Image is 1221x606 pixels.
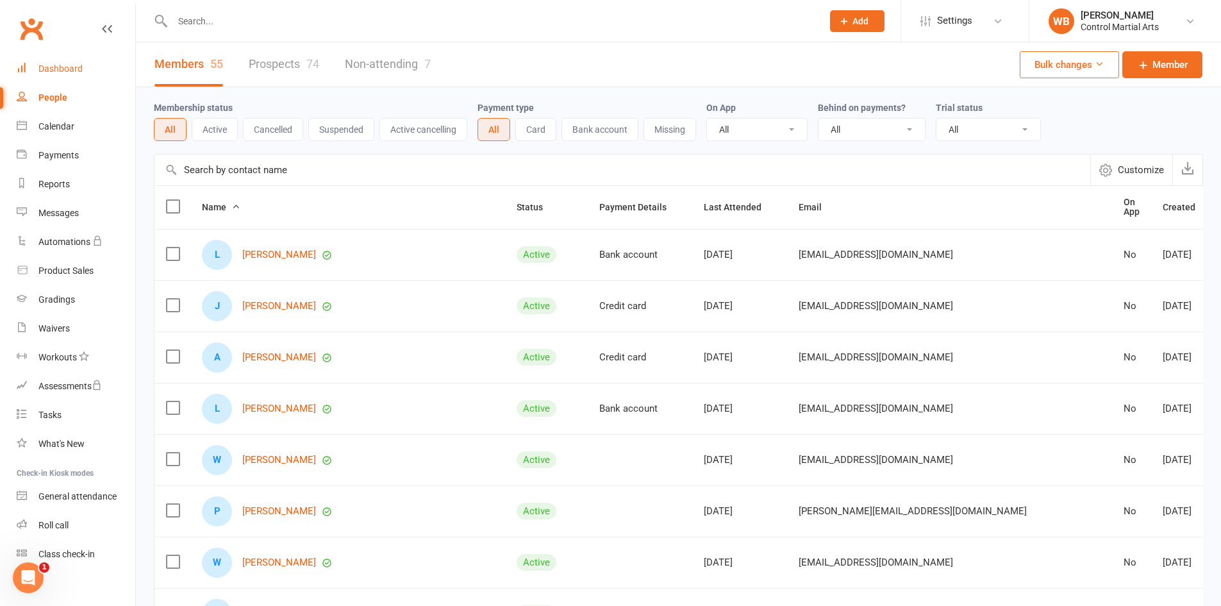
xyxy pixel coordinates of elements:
a: Reports [17,170,135,199]
div: [DATE] [704,301,776,312]
div: Roll call [38,520,69,530]
button: Status [517,199,557,215]
div: Active [517,554,556,571]
a: Members55 [154,42,223,87]
a: Non-attending7 [345,42,431,87]
div: 7 [424,57,431,71]
a: [PERSON_NAME] [242,455,316,466]
a: Automations [17,228,135,257]
button: Payment Details [599,199,681,215]
span: Customize [1118,162,1164,178]
div: Control Martial Arts [1081,21,1159,33]
div: Gradings [38,294,75,305]
button: Name [202,199,240,215]
div: [DATE] [704,403,776,414]
a: [PERSON_NAME] [242,506,316,517]
a: Assessments [17,372,135,401]
a: Roll call [17,511,135,540]
a: Workouts [17,343,135,372]
div: [DATE] [1163,506,1209,517]
button: Created [1163,199,1209,215]
div: A [202,342,232,373]
div: General attendance [38,491,117,501]
a: [PERSON_NAME] [242,557,316,568]
a: Gradings [17,285,135,314]
button: Cancelled [243,118,303,141]
span: Member [1152,57,1188,72]
div: [DATE] [1163,403,1209,414]
span: [EMAIL_ADDRESS][DOMAIN_NAME] [799,294,953,318]
button: Suspended [308,118,374,141]
div: [DATE] [1163,249,1209,260]
a: General attendance kiosk mode [17,482,135,511]
div: Bank account [599,403,681,414]
a: Prospects74 [249,42,319,87]
span: Add [852,16,868,26]
div: Payments [38,150,79,160]
label: Trial status [936,103,983,113]
div: 74 [306,57,319,71]
div: [DATE] [704,506,776,517]
div: [DATE] [704,249,776,260]
div: Workouts [38,352,77,362]
span: 1 [39,562,49,573]
a: Product Sales [17,257,135,285]
a: People [17,83,135,112]
div: No [1124,455,1140,466]
button: Customize [1090,155,1172,185]
label: On App [706,103,736,113]
div: Active [517,349,556,366]
button: Bulk changes [1020,51,1119,78]
div: Product Sales [38,265,94,276]
span: Name [202,202,240,212]
div: Reports [38,179,70,189]
label: Behind on payments? [818,103,906,113]
input: Search... [169,12,813,30]
div: Credit card [599,352,681,363]
button: Add [830,10,885,32]
label: Membership status [154,103,233,113]
div: Calendar [38,121,74,131]
button: Email [799,199,836,215]
span: [EMAIL_ADDRESS][DOMAIN_NAME] [799,448,953,472]
button: Last Attended [704,199,776,215]
div: Bank account [599,249,681,260]
th: On App [1112,186,1151,229]
div: [DATE] [704,455,776,466]
a: Calendar [17,112,135,141]
div: People [38,92,67,103]
div: Active [517,400,556,417]
a: [PERSON_NAME] [242,301,316,312]
div: Dashboard [38,63,83,74]
span: Last Attended [704,202,776,212]
div: P [202,496,232,526]
span: [EMAIL_ADDRESS][DOMAIN_NAME] [799,345,953,369]
div: No [1124,249,1140,260]
div: 55 [210,57,223,71]
div: [DATE] [1163,557,1209,568]
a: Tasks [17,401,135,430]
div: Class check-in [38,549,95,559]
button: Card [515,118,556,141]
a: [PERSON_NAME] [242,352,316,363]
button: Missing [644,118,696,141]
div: Active [517,503,556,519]
a: Payments [17,141,135,170]
a: Messages [17,199,135,228]
div: No [1124,506,1140,517]
div: Credit card [599,301,681,312]
div: Active [517,451,556,468]
span: Email [799,202,836,212]
div: L [202,240,232,270]
div: Messages [38,208,79,218]
div: What's New [38,439,85,449]
div: W [202,445,232,475]
iframe: Intercom live chat [13,562,44,593]
a: Dashboard [17,55,135,83]
input: Search by contact name [154,155,1090,185]
a: What's New [17,430,135,459]
div: No [1124,557,1140,568]
div: Active [517,298,556,314]
span: [EMAIL_ADDRESS][DOMAIN_NAME] [799,242,953,267]
div: [PERSON_NAME] [1081,10,1159,21]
